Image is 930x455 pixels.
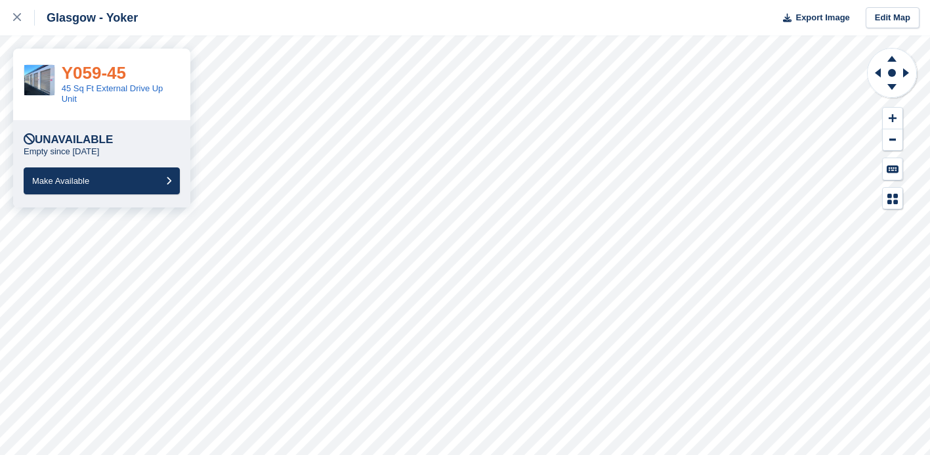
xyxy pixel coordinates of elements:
span: Make Available [32,176,89,186]
button: Keyboard Shortcuts [883,158,902,180]
img: IMG_4402.jpeg [24,65,54,95]
button: Zoom Out [883,129,902,151]
span: Export Image [795,11,849,24]
a: Y059-45 [62,63,126,83]
a: Edit Map [866,7,919,29]
div: Glasgow - Yoker [35,10,138,26]
button: Map Legend [883,188,902,209]
div: Unavailable [24,133,113,146]
a: 45 Sq Ft External Drive Up Unit [62,83,163,104]
button: Zoom In [883,108,902,129]
button: Export Image [775,7,850,29]
button: Make Available [24,167,180,194]
p: Empty since [DATE] [24,146,99,157]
